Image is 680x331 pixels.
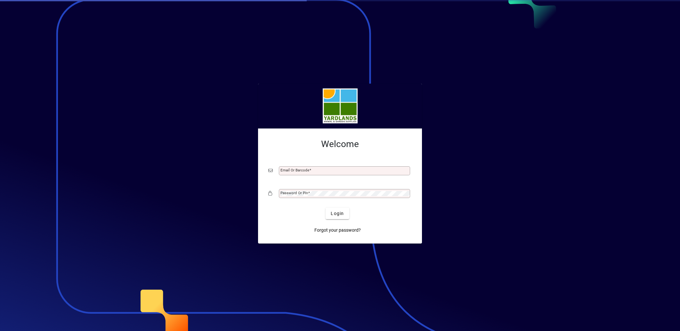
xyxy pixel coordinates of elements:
a: Forgot your password? [312,224,363,236]
mat-label: Email or Barcode [280,168,309,172]
span: Forgot your password? [314,227,361,234]
button: Login [326,208,349,219]
h2: Welcome [268,139,412,150]
mat-label: Password or Pin [280,191,308,195]
span: Login [331,210,344,217]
